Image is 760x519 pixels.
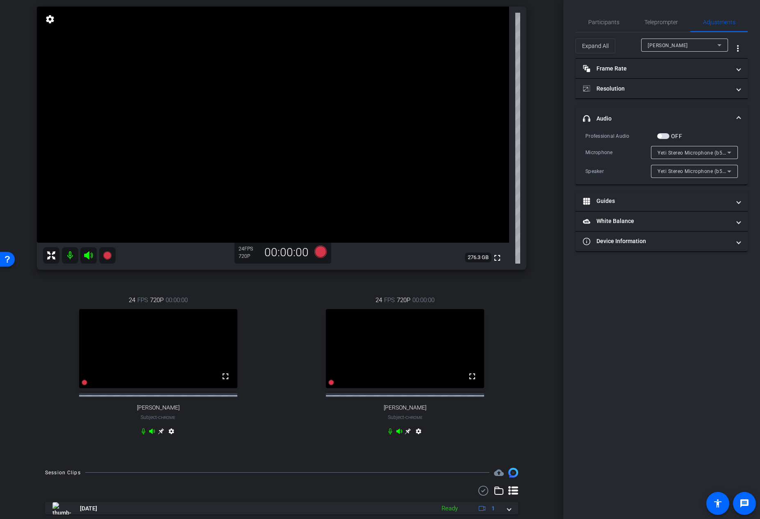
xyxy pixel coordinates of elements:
mat-icon: cloud_upload [494,468,504,478]
mat-icon: fullscreen [492,253,502,263]
mat-expansion-panel-header: thumb-nail[DATE]Ready1 [45,502,518,514]
span: Yeti Stereo Microphone (b58e:9e84) [658,149,743,156]
span: 720P [397,296,410,305]
button: More Options for Adjustments Panel [728,39,748,58]
span: 24 [129,296,135,305]
mat-expansion-panel-header: White Balance [576,212,748,231]
span: - [157,414,158,420]
span: 1 [491,504,495,513]
mat-panel-title: White Balance [583,217,730,225]
mat-panel-title: Frame Rate [583,64,730,73]
span: Subject [388,414,423,421]
span: Yeti Stereo Microphone (b58e:9e84) [658,168,743,174]
button: Expand All [576,39,615,53]
mat-panel-title: Device Information [583,237,730,246]
span: Expand All [582,38,609,54]
img: thumb-nail [52,502,71,514]
span: Adjustments [703,19,735,25]
span: Subject [141,414,175,421]
span: [PERSON_NAME] [384,404,426,411]
span: 276.3 GB [465,253,491,262]
span: FPS [244,246,253,252]
mat-icon: fullscreen [221,371,230,381]
span: Chrome [158,415,175,420]
span: [PERSON_NAME] [137,404,180,411]
div: 00:00:00 [259,246,314,259]
span: 720P [150,296,164,305]
mat-expansion-panel-header: Audio [576,105,748,132]
span: Participants [588,19,619,25]
span: 00:00:00 [412,296,435,305]
span: Destinations for your clips [494,468,504,478]
mat-expansion-panel-header: Device Information [576,232,748,251]
mat-expansion-panel-header: Resolution [576,79,748,98]
mat-icon: more_vert [733,43,743,53]
div: Microphone [585,148,651,157]
mat-icon: message [740,499,749,508]
span: [PERSON_NAME] [648,43,688,48]
span: FPS [384,296,395,305]
mat-expansion-panel-header: Frame Rate [576,59,748,78]
span: Teleprompter [644,19,678,25]
span: FPS [137,296,148,305]
img: Session clips [508,468,518,478]
div: Ready [437,504,462,513]
span: 24 [375,296,382,305]
div: Session Clips [45,469,81,477]
mat-icon: accessibility [713,499,723,508]
mat-icon: settings [44,14,56,24]
span: Chrome [405,415,423,420]
mat-icon: settings [414,428,423,438]
div: 24 [239,246,259,252]
mat-panel-title: Resolution [583,84,730,93]
label: OFF [669,132,682,140]
span: [DATE] [80,504,97,513]
div: Audio [576,132,748,184]
mat-expansion-panel-header: Guides [576,191,748,211]
div: Professional Audio [585,132,657,140]
span: 00:00:00 [166,296,188,305]
mat-icon: settings [166,428,176,438]
mat-panel-title: Audio [583,114,730,123]
div: Speaker [585,167,651,175]
mat-icon: fullscreen [467,371,477,381]
mat-panel-title: Guides [583,197,730,205]
span: - [404,414,405,420]
div: 720P [239,253,259,259]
